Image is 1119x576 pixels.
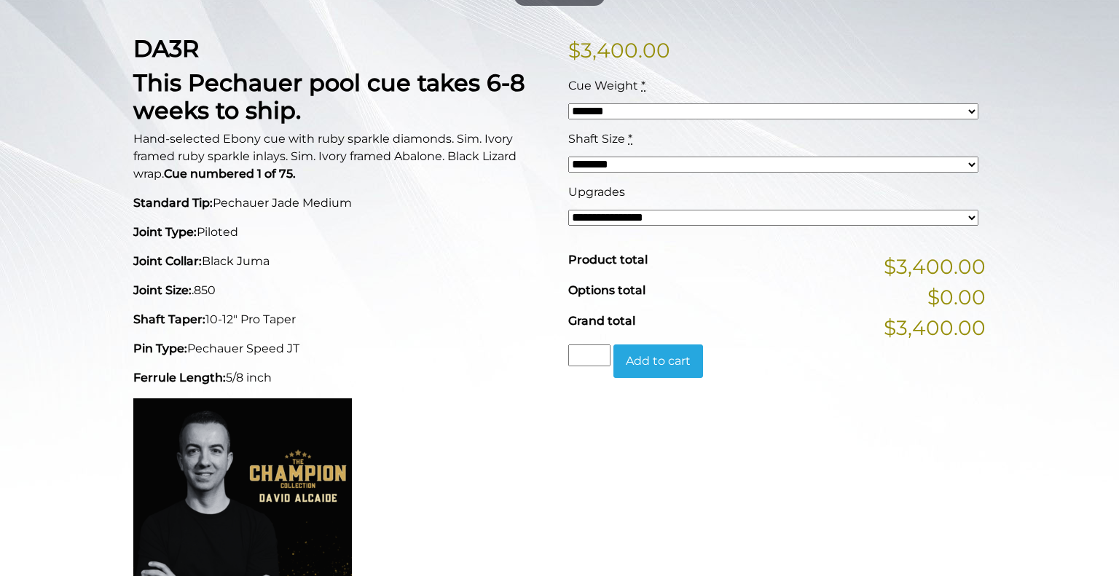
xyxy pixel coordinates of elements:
span: Options total [568,283,645,297]
p: Pechauer Jade Medium [133,194,551,212]
p: 5/8 inch [133,369,551,387]
strong: Standard Tip: [133,196,213,210]
p: 10-12" Pro Taper [133,311,551,328]
span: Product total [568,253,648,267]
strong: Joint Collar: [133,254,202,268]
span: Hand-selected Ebony cue with ruby sparkle diamonds. Sim. Ivory framed ruby sparkle inlays. Sim. I... [133,132,517,181]
abbr: required [641,79,645,92]
p: .850 [133,282,551,299]
strong: Joint Type: [133,225,197,239]
bdi: 3,400.00 [568,38,670,63]
span: Cue Weight [568,79,638,92]
span: Upgrades [568,185,625,199]
strong: Cue numbered 1 of 75. [164,167,296,181]
span: $3,400.00 [884,312,986,343]
input: Product quantity [568,344,610,366]
abbr: required [628,132,632,146]
span: $0.00 [927,282,986,312]
strong: This Pechauer pool cue takes 6-8 weeks to ship. [133,68,525,125]
span: $ [568,38,581,63]
strong: Ferrule Length: [133,371,226,384]
strong: Joint Size: [133,283,192,297]
span: Grand total [568,314,635,328]
button: Add to cart [613,344,703,378]
span: Shaft Size [568,132,625,146]
strong: DA3R [133,34,199,63]
p: Black Juma [133,253,551,270]
strong: Shaft Taper: [133,312,205,326]
strong: Pin Type: [133,342,187,355]
span: $3,400.00 [884,251,986,282]
p: Pechauer Speed JT [133,340,551,358]
p: Piloted [133,224,551,241]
